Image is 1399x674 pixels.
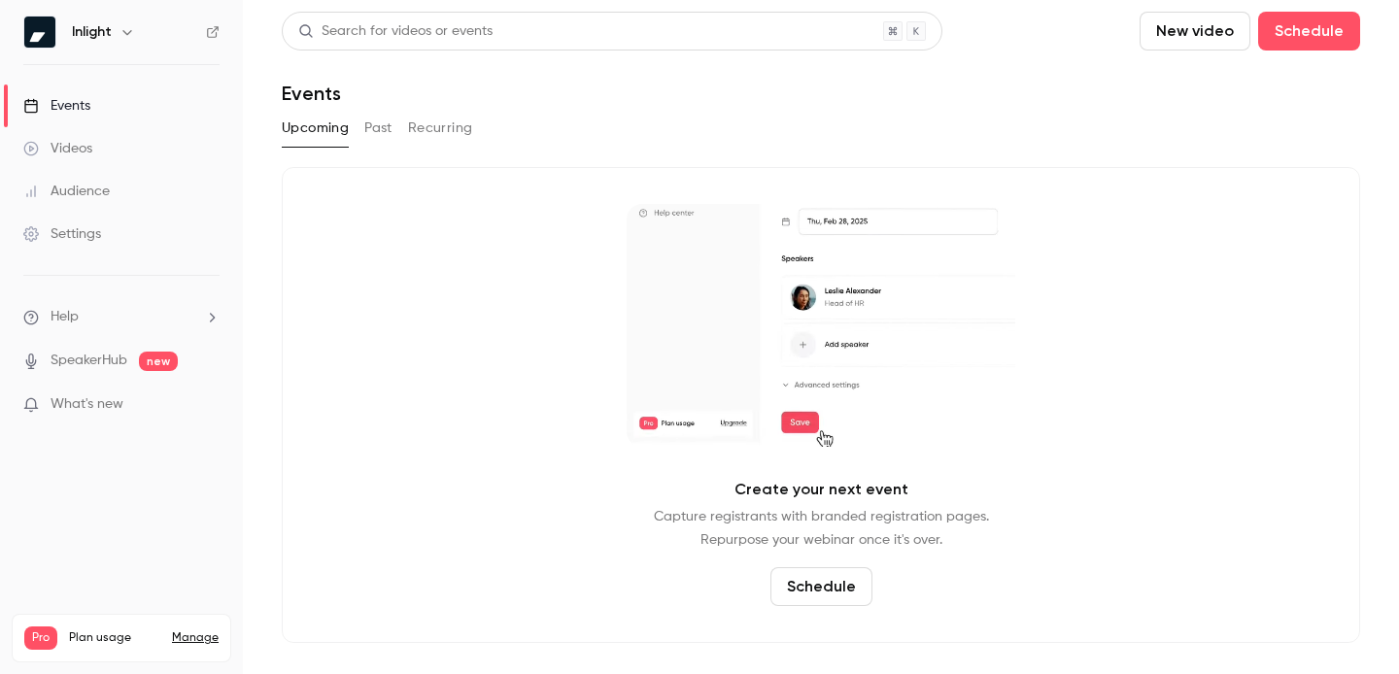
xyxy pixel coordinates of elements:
[139,352,178,371] span: new
[282,82,341,105] h1: Events
[23,182,110,201] div: Audience
[1140,12,1250,51] button: New video
[282,113,349,144] button: Upcoming
[72,22,112,42] h6: Inlight
[734,478,908,501] p: Create your next event
[23,307,220,327] li: help-dropdown-opener
[23,96,90,116] div: Events
[24,626,57,650] span: Pro
[69,630,160,646] span: Plan usage
[298,21,493,42] div: Search for videos or events
[770,567,872,606] button: Schedule
[23,139,92,158] div: Videos
[51,307,79,327] span: Help
[172,630,219,646] a: Manage
[196,396,220,414] iframe: Noticeable Trigger
[654,505,989,552] p: Capture registrants with branded registration pages. Repurpose your webinar once it's over.
[23,224,101,244] div: Settings
[24,17,55,48] img: Inlight
[51,394,123,415] span: What's new
[408,113,473,144] button: Recurring
[51,351,127,371] a: SpeakerHub
[364,113,392,144] button: Past
[1258,12,1360,51] button: Schedule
